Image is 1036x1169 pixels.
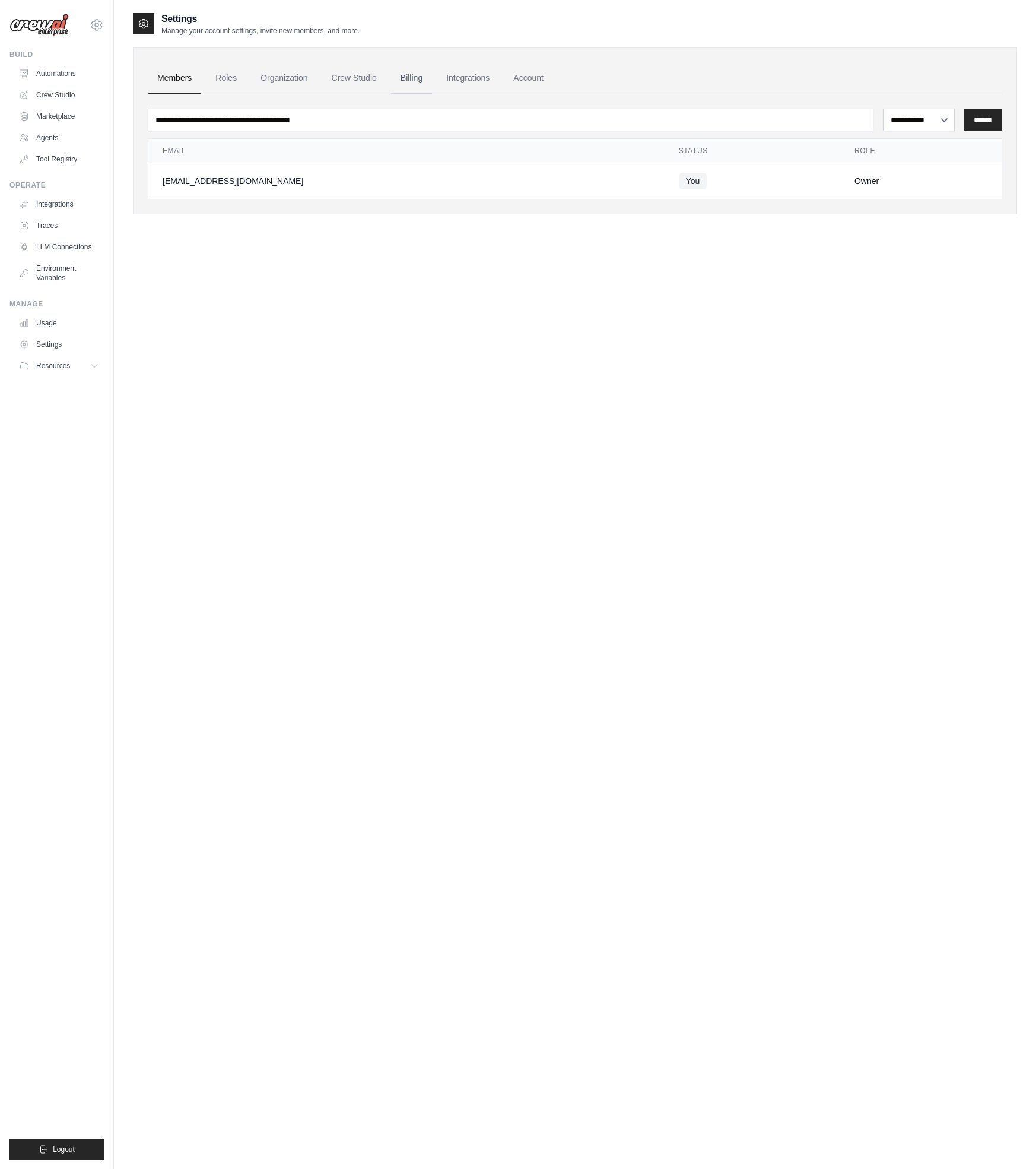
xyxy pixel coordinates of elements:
span: Resources [36,361,70,370]
button: Logout [9,1139,104,1160]
a: Integrations [437,62,499,94]
th: Email [148,139,665,163]
div: [EMAIL_ADDRESS][DOMAIN_NAME] [163,175,650,187]
a: Marketplace [14,107,104,126]
a: Account [504,62,553,94]
p: Manage your account settings, invite new members, and more. [161,26,360,36]
div: Manage [9,299,104,309]
th: Role [840,139,1002,163]
a: Crew Studio [322,62,386,94]
a: Billing [391,62,432,94]
a: Settings [14,335,104,354]
a: Crew Studio [14,85,104,104]
a: Organization [251,62,317,94]
button: Resources [14,356,104,375]
a: Automations [14,64,104,83]
a: Tool Registry [14,150,104,169]
div: Operate [9,180,104,190]
a: Roles [206,62,246,94]
span: You [679,173,707,189]
a: Agents [14,128,104,147]
a: Traces [14,216,104,235]
a: Environment Variables [14,259,104,287]
th: Status [665,139,840,163]
a: Usage [14,313,104,332]
a: Members [148,62,201,94]
a: Integrations [14,195,104,214]
img: Logo [9,14,69,36]
div: Build [9,50,104,59]
div: Owner [854,175,987,187]
a: LLM Connections [14,237,104,256]
h2: Settings [161,12,360,26]
span: Logout [53,1145,75,1154]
